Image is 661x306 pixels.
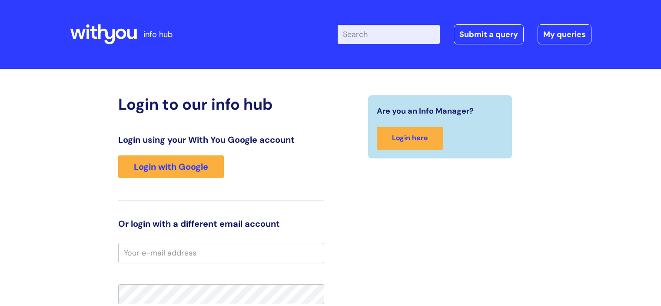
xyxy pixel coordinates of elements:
[454,24,524,44] a: Submit a query
[338,25,440,44] input: Search
[118,243,324,263] input: Your e-mail address
[118,95,324,114] h2: Login to our info hub
[143,27,173,41] p: info hub
[538,24,591,44] a: My queries
[377,104,474,118] span: Are you an Info Manager?
[377,127,443,150] a: Login here
[118,135,324,145] h3: Login using your With You Google account
[118,219,324,229] h3: Or login with a different email account
[118,155,224,178] a: Login with Google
